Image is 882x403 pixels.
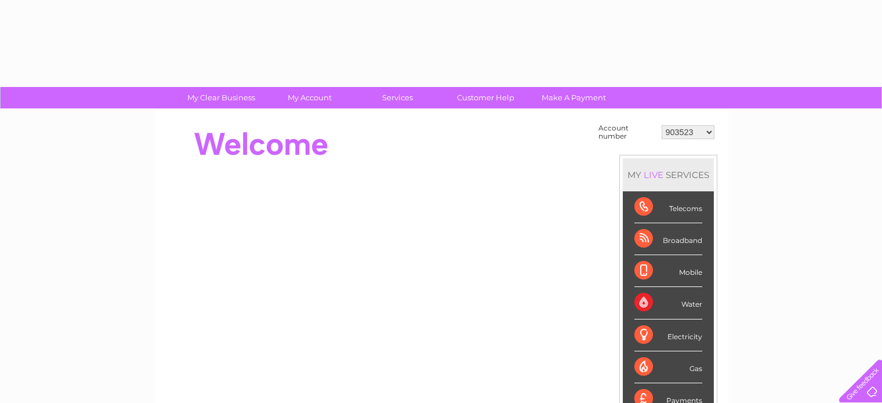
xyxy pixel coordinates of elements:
div: Mobile [634,255,702,287]
a: My Clear Business [173,87,269,108]
div: Broadband [634,223,702,255]
a: Customer Help [438,87,533,108]
a: Services [350,87,445,108]
td: Account number [596,121,659,143]
div: MY SERVICES [623,158,714,191]
div: LIVE [641,169,666,180]
div: Gas [634,351,702,383]
div: Telecoms [634,191,702,223]
div: Water [634,287,702,319]
div: Electricity [634,320,702,351]
a: My Account [262,87,357,108]
a: Make A Payment [526,87,622,108]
